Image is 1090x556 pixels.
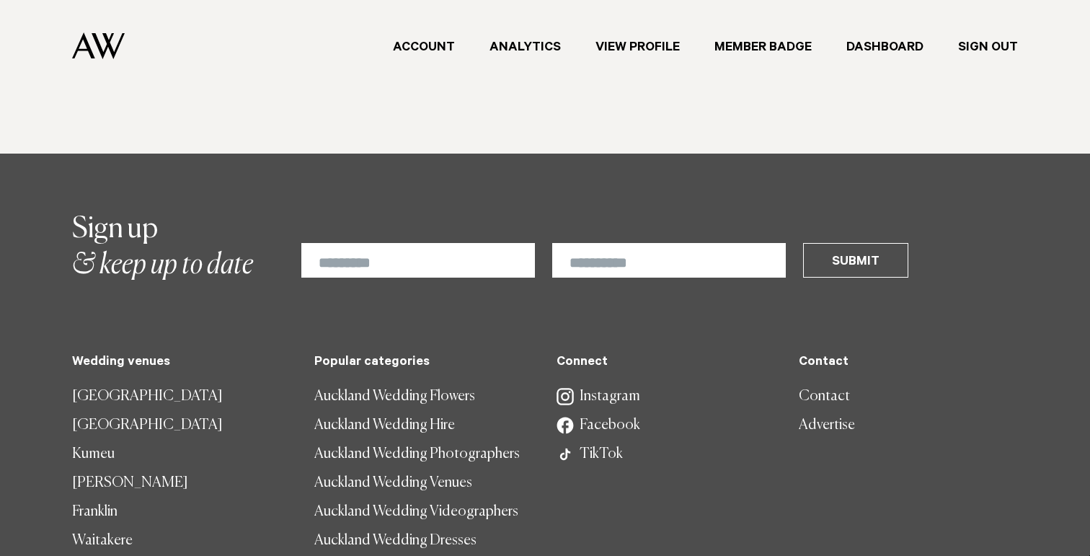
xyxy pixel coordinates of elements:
[72,411,291,440] a: [GEOGRAPHIC_DATA]
[72,469,291,498] a: [PERSON_NAME]
[314,498,533,526] a: Auckland Wedding Videographers
[72,32,125,59] img: Auckland Weddings Logo
[799,411,1018,440] a: Advertise
[472,37,578,56] a: Analytics
[314,469,533,498] a: Auckland Wedding Venues
[829,37,941,56] a: Dashboard
[72,382,291,411] a: [GEOGRAPHIC_DATA]
[72,440,291,469] a: Kumeu
[314,356,533,371] h5: Popular categories
[941,37,1035,56] a: Sign Out
[557,440,776,469] a: TikTok
[697,37,829,56] a: Member Badge
[557,411,776,440] a: Facebook
[314,526,533,555] a: Auckland Wedding Dresses
[799,382,1018,411] a: Contact
[557,356,776,371] h5: Connect
[376,37,472,56] a: Account
[72,215,158,244] span: Sign up
[314,411,533,440] a: Auckland Wedding Hire
[72,211,253,283] h2: & keep up to date
[72,498,291,526] a: Franklin
[72,356,291,371] h5: Wedding venues
[557,382,776,411] a: Instagram
[72,526,291,555] a: Waitakere
[314,440,533,469] a: Auckland Wedding Photographers
[799,356,1018,371] h5: Contact
[803,243,908,278] button: Submit
[578,37,697,56] a: View Profile
[314,382,533,411] a: Auckland Wedding Flowers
